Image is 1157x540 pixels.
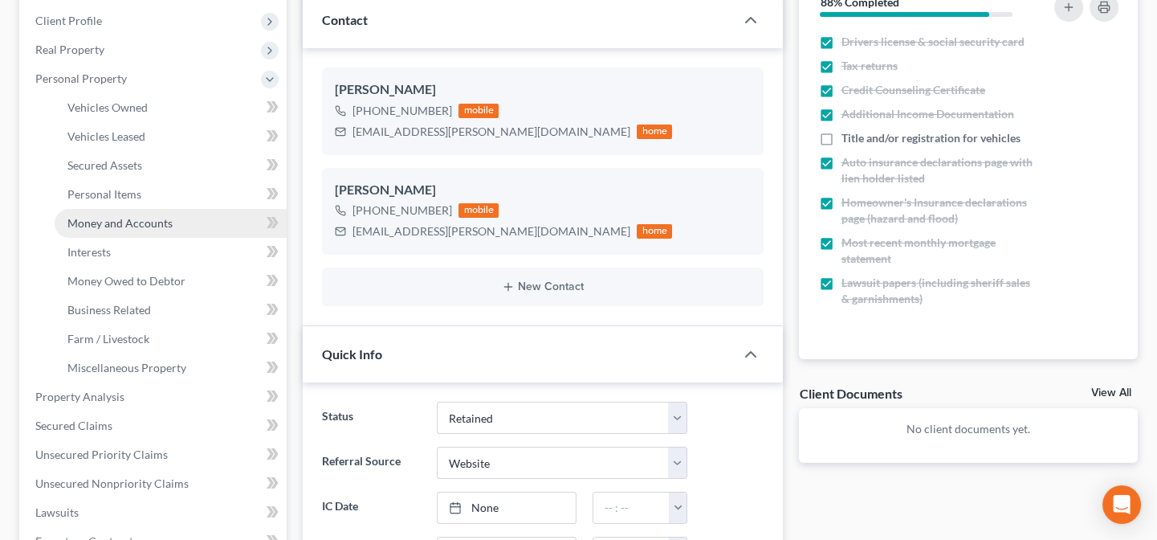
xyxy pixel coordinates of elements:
a: Lawsuits [22,498,287,527]
input: -- : -- [593,493,670,523]
span: Business Related [67,303,151,317]
a: Vehicles Owned [55,93,287,122]
span: Personal Items [67,187,141,201]
span: Miscellaneous Property [67,361,186,374]
span: Lawsuit papers (including sheriff sales & garnishments) [841,275,1039,307]
a: Secured Claims [22,411,287,440]
span: Money and Accounts [67,216,173,230]
label: IC Date [314,492,429,524]
span: Secured Assets [67,158,142,172]
span: Tax returns [841,58,897,74]
a: Property Analysis [22,382,287,411]
div: Open Intercom Messenger [1102,485,1141,524]
div: [PERSON_NAME] [335,80,751,100]
span: Credit Counseling Certificate [841,82,984,98]
div: [EMAIL_ADDRESS][PERSON_NAME][DOMAIN_NAME] [352,124,630,140]
a: Business Related [55,296,287,325]
a: Money Owed to Debtor [55,267,287,296]
span: Title and/or registration for vehicles [841,130,1020,146]
label: Referral Source [314,447,429,479]
a: None [438,493,576,523]
span: Real Property [35,43,104,56]
div: mobile [458,203,499,218]
a: Miscellaneous Property [55,354,287,382]
span: Unsecured Nonpriority Claims [35,477,189,490]
span: Quick Info [322,346,382,362]
span: Lawsuits [35,505,79,519]
span: Money Owed to Debtor [67,274,185,288]
a: Money and Accounts [55,209,287,238]
p: No client documents yet. [812,421,1125,437]
span: Unsecured Priority Claims [35,448,168,461]
span: Vehicles Owned [67,100,148,114]
span: Additional Income Documentation [841,106,1013,122]
div: home [637,224,672,239]
div: [PHONE_NUMBER] [352,103,452,119]
label: Status [314,402,429,434]
button: New Contact [335,280,751,293]
a: Personal Items [55,180,287,209]
div: Client Documents [799,385,902,402]
a: Secured Assets [55,151,287,180]
span: Property Analysis [35,390,124,403]
span: Farm / Livestock [67,332,149,346]
span: Personal Property [35,72,127,85]
a: Farm / Livestock [55,325,287,354]
a: Interests [55,238,287,267]
span: Most recent monthly mortgage statement [841,235,1039,267]
div: home [637,125,672,139]
span: Client Profile [35,14,102,27]
span: Auto insurance declarations page with lien holder listed [841,154,1039,186]
a: Unsecured Nonpriority Claims [22,469,287,498]
div: [EMAIL_ADDRESS][PERSON_NAME][DOMAIN_NAME] [352,223,630,239]
div: mobile [458,104,499,118]
span: Secured Claims [35,419,112,432]
div: [PHONE_NUMBER] [352,202,452,219]
span: Drivers license & social security card [841,34,1024,50]
a: Unsecured Priority Claims [22,440,287,469]
div: [PERSON_NAME] [335,181,751,200]
a: View All [1091,387,1131,399]
span: Homeowner's Insurance declarations page (hazard and flood) [841,194,1039,227]
span: Interests [67,245,111,259]
span: Vehicles Leased [67,129,145,143]
a: Vehicles Leased [55,122,287,151]
span: Contact [322,12,368,27]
